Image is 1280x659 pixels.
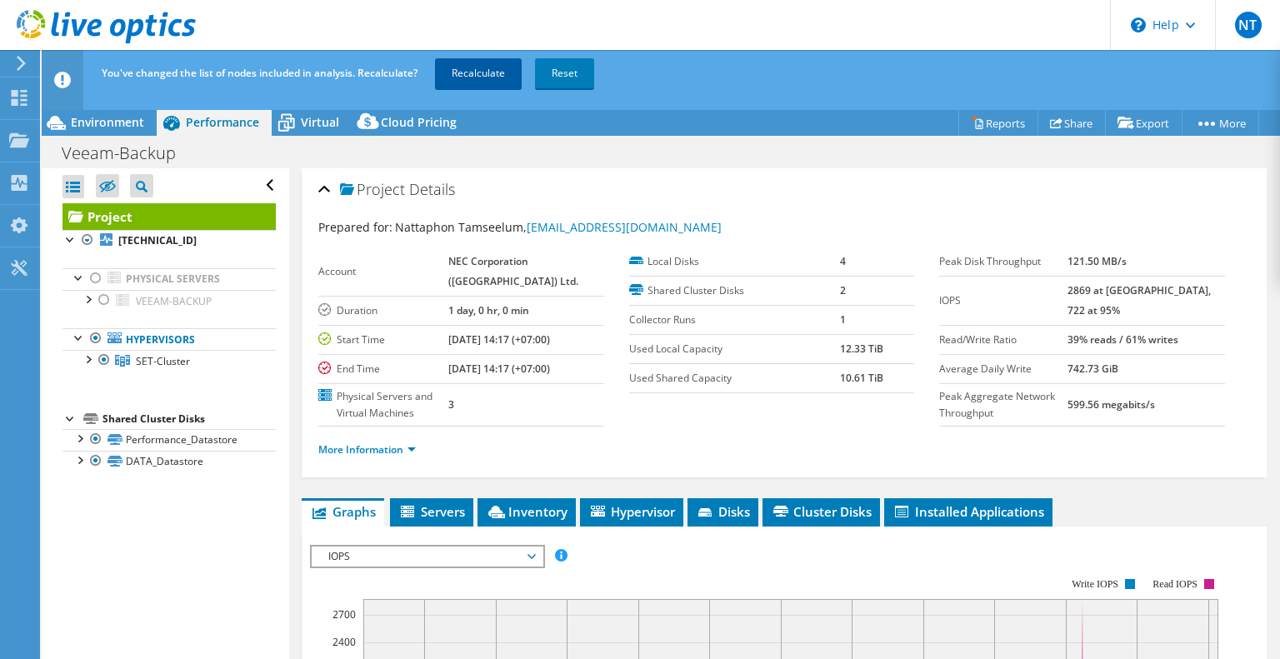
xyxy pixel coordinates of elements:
[1067,362,1118,376] b: 742.73 GiB
[102,409,276,429] div: Shared Cluster Disks
[840,371,883,385] b: 10.61 TiB
[629,282,840,299] label: Shared Cluster Disks
[62,429,276,451] a: Performance_Datastore
[62,268,276,290] a: Physical Servers
[696,503,750,520] span: Disks
[435,58,522,88] a: Recalculate
[448,362,550,376] b: [DATE] 14:17 (+07:00)
[310,503,376,520] span: Graphs
[136,294,212,308] span: VEEAM-BACKUP
[62,328,276,350] a: Hypervisors
[301,114,339,130] span: Virtual
[535,58,594,88] a: Reset
[332,607,356,622] text: 2700
[840,312,846,327] b: 1
[186,114,259,130] span: Performance
[62,290,276,312] a: VEEAM-BACKUP
[118,233,197,247] b: [TECHNICAL_ID]
[1235,12,1262,38] span: NT
[62,203,276,230] a: Project
[939,332,1067,348] label: Read/Write Ratio
[1072,578,1118,590] text: Write IOPS
[588,503,675,520] span: Hypervisor
[136,354,190,368] span: SET-Cluster
[1067,254,1127,268] b: 121.50 MB/s
[381,114,457,130] span: Cloud Pricing
[939,292,1067,309] label: IOPS
[320,547,534,567] span: IOPS
[318,302,448,319] label: Duration
[62,451,276,472] a: DATA_Datastore
[1105,110,1182,136] a: Export
[958,110,1038,136] a: Reports
[840,342,883,356] b: 12.33 TiB
[448,397,454,412] b: 3
[318,442,416,457] a: More Information
[395,219,722,235] span: Nattaphon Tamseelum,
[318,388,448,422] label: Physical Servers and Virtual Machines
[340,182,405,198] span: Project
[486,503,567,520] span: Inventory
[629,312,840,328] label: Collector Runs
[892,503,1044,520] span: Installed Applications
[318,219,392,235] label: Prepared for:
[1037,110,1106,136] a: Share
[1067,397,1155,412] b: 599.56 megabits/s
[54,144,202,162] h1: Veeam-Backup
[1131,17,1146,32] svg: \n
[318,263,448,280] label: Account
[398,503,465,520] span: Servers
[448,254,578,288] b: NEC Corporation ([GEOGRAPHIC_DATA]) Ltd.
[629,370,840,387] label: Used Shared Capacity
[62,350,276,372] a: SET-Cluster
[318,361,448,377] label: End Time
[332,635,356,649] text: 2400
[1067,283,1211,317] b: 2869 at [GEOGRAPHIC_DATA], 722 at 95%
[629,253,840,270] label: Local Disks
[771,503,872,520] span: Cluster Disks
[1182,110,1259,136] a: More
[939,388,1067,422] label: Peak Aggregate Network Throughput
[840,254,846,268] b: 4
[939,253,1067,270] label: Peak Disk Throughput
[102,66,417,80] span: You've changed the list of nodes included in analysis. Recalculate?
[71,114,144,130] span: Environment
[448,332,550,347] b: [DATE] 14:17 (+07:00)
[840,283,846,297] b: 2
[1153,578,1198,590] text: Read IOPS
[318,332,448,348] label: Start Time
[629,341,840,357] label: Used Local Capacity
[939,361,1067,377] label: Average Daily Write
[62,230,276,252] a: [TECHNICAL_ID]
[527,219,722,235] a: [EMAIL_ADDRESS][DOMAIN_NAME]
[1067,332,1178,347] b: 39% reads / 61% writes
[448,303,529,317] b: 1 day, 0 hr, 0 min
[409,179,455,199] span: Details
